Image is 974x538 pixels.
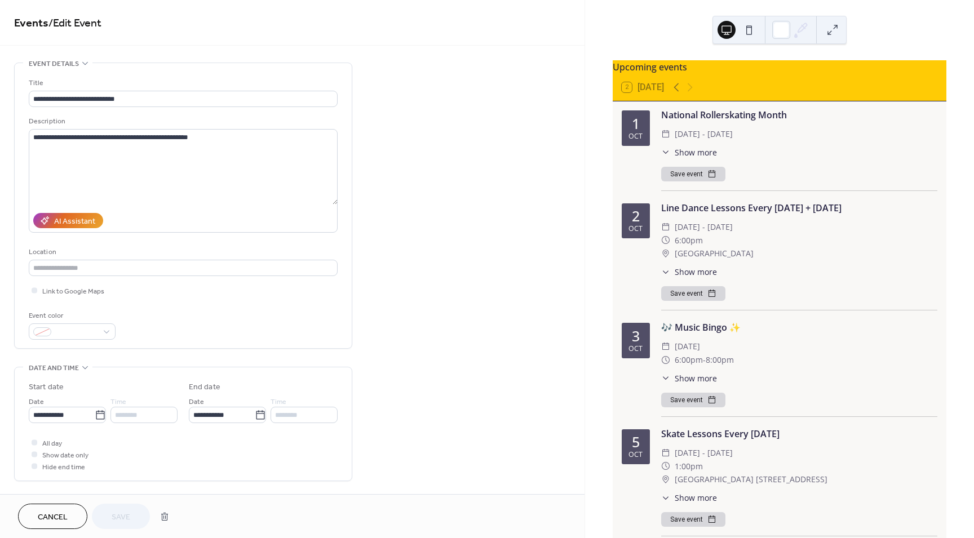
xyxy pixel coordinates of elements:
span: Event details [29,58,79,70]
div: Skate Lessons Every [DATE] [661,427,937,441]
button: Cancel [18,504,87,529]
span: Date [29,396,44,408]
div: End date [189,381,220,393]
span: [DATE] - [DATE] [675,220,733,234]
span: Date and time [29,362,79,374]
div: ​ [661,127,670,141]
span: All day [42,438,62,450]
button: AI Assistant [33,213,103,228]
div: ​ [661,220,670,234]
div: Start date [29,381,64,393]
div: ​ [661,234,670,247]
div: ​ [661,372,670,384]
span: Link to Google Maps [42,286,104,297]
span: [DATE] - [DATE] [675,127,733,141]
div: Oct [628,345,643,353]
span: / Edit Event [48,12,101,34]
div: Description [29,115,335,127]
button: ​Show more [661,146,717,158]
span: [DATE] [675,340,700,353]
div: ​ [661,353,670,367]
span: Date [189,396,204,408]
div: Oct [628,451,643,459]
a: Events [14,12,48,34]
button: ​Show more [661,372,717,384]
span: Show more [675,372,717,384]
div: ​ [661,247,670,260]
div: Line Dance Lessons Every [DATE] + [DATE] [661,201,937,215]
button: Save event [661,167,725,181]
span: [GEOGRAPHIC_DATA] [675,247,754,260]
span: Hide end time [42,461,85,473]
div: ​ [661,492,670,504]
span: 8:00pm [706,353,734,367]
button: Save event [661,512,725,527]
span: [GEOGRAPHIC_DATA] [STREET_ADDRESS] [675,473,827,486]
div: AI Assistant [54,216,95,228]
span: 6:00pm [675,234,703,247]
div: Title [29,77,335,89]
div: ​ [661,146,670,158]
div: 2 [632,209,640,223]
div: National Rollerskating Month [661,108,937,122]
span: Cancel [38,512,68,523]
span: 1:00pm [675,460,703,473]
div: Oct [628,133,643,140]
span: [DATE] - [DATE] [675,446,733,460]
div: Location [29,246,335,258]
span: Time [110,396,126,408]
div: 3 [632,329,640,343]
button: ​Show more [661,492,717,504]
div: 5 [632,435,640,449]
div: Upcoming events [613,60,946,74]
div: Oct [628,225,643,233]
span: - [703,353,706,367]
div: ​ [661,266,670,278]
span: Show date only [42,450,88,461]
button: ​Show more [661,266,717,278]
div: 🎶 Music Bingo ✨ [661,321,937,334]
span: Show more [675,492,717,504]
button: Save event [661,393,725,407]
button: Save event [661,286,725,301]
div: ​ [661,446,670,460]
div: 1 [632,117,640,131]
span: Time [271,396,286,408]
span: Show more [675,266,717,278]
div: ​ [661,460,670,473]
div: ​ [661,473,670,486]
div: Event color [29,310,113,322]
div: ​ [661,340,670,353]
span: 6:00pm [675,353,703,367]
span: Show more [675,146,717,158]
